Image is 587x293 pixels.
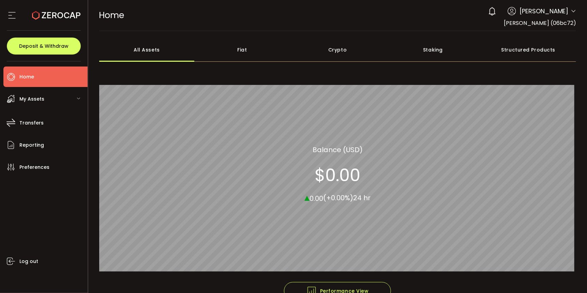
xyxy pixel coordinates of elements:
span: [PERSON_NAME] [520,6,569,16]
span: Preferences [19,162,49,172]
div: Crypto [290,38,385,62]
div: Staking [385,38,481,62]
span: ▴ [304,190,310,205]
section: Balance (USD) [313,145,363,155]
span: Deposit & Withdraw [19,44,69,48]
span: Transfers [19,118,44,128]
span: 24 hr [353,193,371,203]
span: My Assets [19,94,44,104]
span: Log out [19,257,38,266]
span: 0.00 [310,194,323,203]
div: Fiat [194,38,290,62]
section: $0.00 [315,165,360,186]
span: Home [19,72,34,82]
button: Deposit & Withdraw [7,38,81,55]
span: (+0.00%) [323,193,353,203]
div: All Assets [99,38,195,62]
iframe: Chat Widget [434,19,587,293]
span: Reporting [19,140,44,150]
span: Home [99,9,124,21]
